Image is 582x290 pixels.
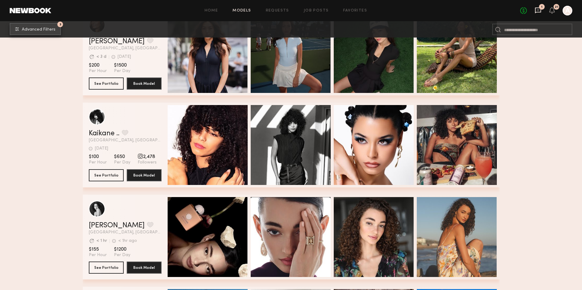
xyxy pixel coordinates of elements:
[95,147,108,151] div: [DATE]
[563,6,572,15] a: A
[114,154,130,160] span: $650
[205,9,218,13] a: Home
[138,160,157,165] span: Followers
[127,169,162,181] button: Book Model
[304,9,329,13] a: Job Posts
[114,246,130,252] span: $1200
[89,77,124,90] button: See Portfolio
[266,9,289,13] a: Requests
[114,252,130,258] span: Per Day
[10,23,61,35] button: 3Advanced Filters
[89,252,107,258] span: Per Hour
[535,7,541,15] a: 1
[114,62,130,68] span: $1500
[89,230,162,235] span: [GEOGRAPHIC_DATA], [GEOGRAPHIC_DATA]
[118,239,137,243] div: < 1hr ago
[89,262,124,274] button: See Portfolio
[89,246,107,252] span: $155
[89,130,119,137] a: Kaikane ..
[89,46,162,51] span: [GEOGRAPHIC_DATA], [GEOGRAPHIC_DATA]
[89,154,107,160] span: $100
[127,262,162,274] button: Book Model
[96,55,106,59] div: < 3 d
[89,222,145,229] a: [PERSON_NAME]
[89,68,107,74] span: Per Hour
[343,9,367,13] a: Favorites
[59,23,61,26] span: 3
[89,169,124,181] button: See Portfolio
[114,160,130,165] span: Per Day
[232,9,251,13] a: Models
[118,55,131,59] div: [DATE]
[114,68,130,74] span: Per Day
[541,5,543,9] div: 1
[127,77,162,90] button: Book Model
[89,38,145,45] a: [PERSON_NAME]
[96,239,107,243] div: < 1 hr
[89,160,107,165] span: Per Hour
[22,28,55,32] span: Advanced Filters
[138,154,157,160] span: 2,478
[89,138,162,143] span: [GEOGRAPHIC_DATA], [GEOGRAPHIC_DATA]
[555,5,558,9] div: 21
[89,62,107,68] span: $200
